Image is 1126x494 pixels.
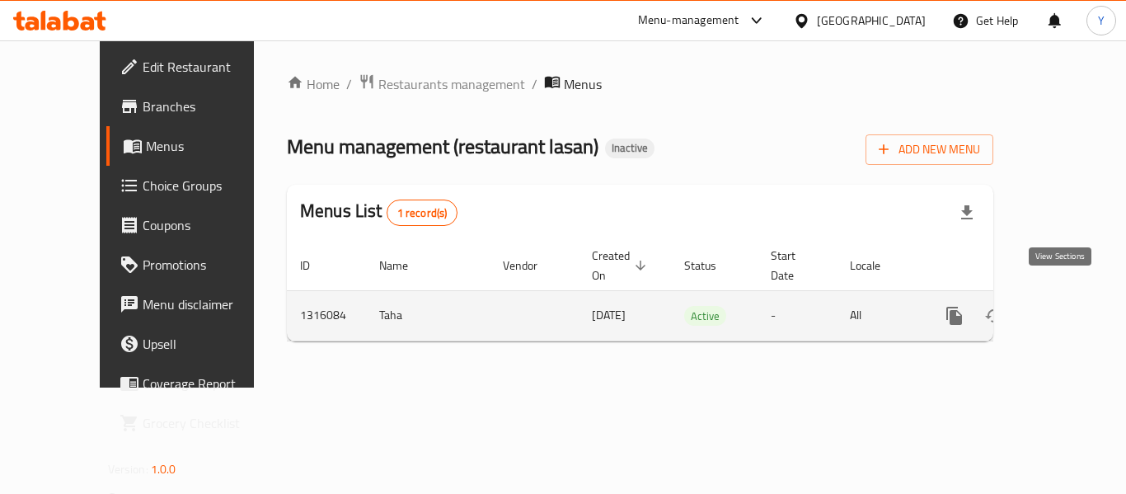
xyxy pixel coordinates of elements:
[287,128,598,165] span: Menu management ( restaurant lasan )
[684,306,726,326] div: Active
[684,256,738,275] span: Status
[378,74,525,94] span: Restaurants management
[592,304,626,326] span: [DATE]
[287,74,340,94] a: Home
[143,96,274,116] span: Branches
[143,215,274,235] span: Coupons
[532,74,537,94] li: /
[758,290,837,341] td: -
[143,176,274,195] span: Choice Groups
[605,141,654,155] span: Inactive
[974,296,1014,336] button: Change Status
[387,205,457,221] span: 1 record(s)
[106,245,288,285] a: Promotions
[771,246,817,285] span: Start Date
[106,205,288,245] a: Coupons
[143,413,274,433] span: Grocery Checklist
[106,324,288,364] a: Upsell
[947,193,987,233] div: Export file
[143,334,274,354] span: Upsell
[106,364,288,403] a: Coverage Report
[151,459,176,480] span: 1.0.0
[817,12,926,30] div: [GEOGRAPHIC_DATA]
[879,139,980,160] span: Add New Menu
[503,256,559,275] span: Vendor
[106,47,288,87] a: Edit Restaurant
[287,73,993,95] nav: breadcrumb
[143,57,274,77] span: Edit Restaurant
[108,459,148,480] span: Version:
[143,255,274,275] span: Promotions
[359,73,525,95] a: Restaurants management
[287,241,1106,341] table: enhanced table
[638,11,739,31] div: Menu-management
[106,166,288,205] a: Choice Groups
[379,256,429,275] span: Name
[935,296,974,336] button: more
[106,403,288,443] a: Grocery Checklist
[866,134,993,165] button: Add New Menu
[1098,12,1105,30] span: Y
[300,256,331,275] span: ID
[143,374,274,393] span: Coverage Report
[346,74,352,94] li: /
[287,290,366,341] td: 1316084
[837,290,922,341] td: All
[143,294,274,314] span: Menu disclaimer
[605,139,654,158] div: Inactive
[300,199,457,226] h2: Menus List
[922,241,1106,291] th: Actions
[366,290,490,341] td: Taha
[106,126,288,166] a: Menus
[106,285,288,324] a: Menu disclaimer
[106,87,288,126] a: Branches
[850,256,902,275] span: Locale
[564,74,602,94] span: Menus
[592,246,651,285] span: Created On
[684,307,726,326] span: Active
[387,200,458,226] div: Total records count
[146,136,274,156] span: Menus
